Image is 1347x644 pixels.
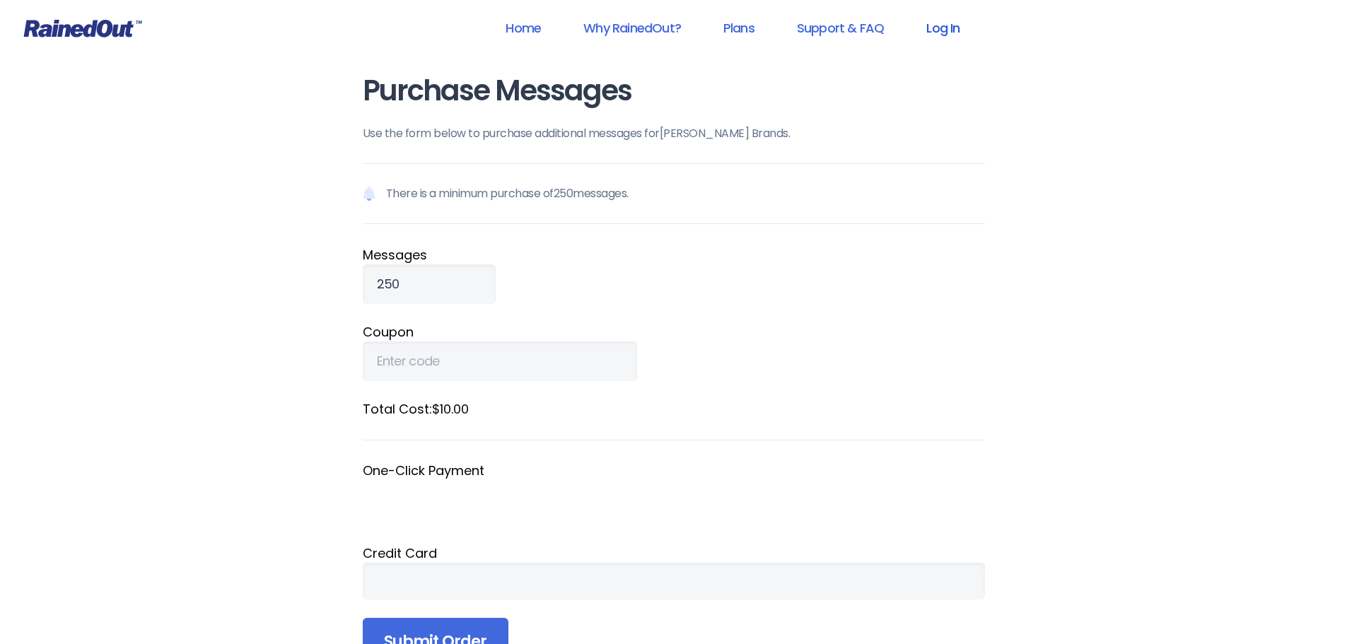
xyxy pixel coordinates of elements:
a: Plans [705,12,773,44]
label: Coupon [363,322,985,341]
iframe: Secure card payment input frame [377,573,971,589]
img: Notification icon [363,185,375,202]
a: Home [487,12,559,44]
label: Message s [363,245,985,264]
input: Enter code [363,341,637,381]
a: Support & FAQ [779,12,902,44]
h1: Purchase Messages [363,75,985,107]
a: Why RainedOut? [565,12,699,44]
p: There is a minimum purchase of 250 messages. [363,163,985,224]
div: Credit Card [363,544,985,563]
p: Use the form below to purchase additional messages for [PERSON_NAME] Brands . [363,125,985,142]
input: Qty [363,264,496,304]
fieldset: One-Click Payment [363,462,985,525]
iframe: Secure payment button frame [363,480,985,525]
label: Total Cost: $10.00 [363,399,985,418]
a: Log In [908,12,978,44]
